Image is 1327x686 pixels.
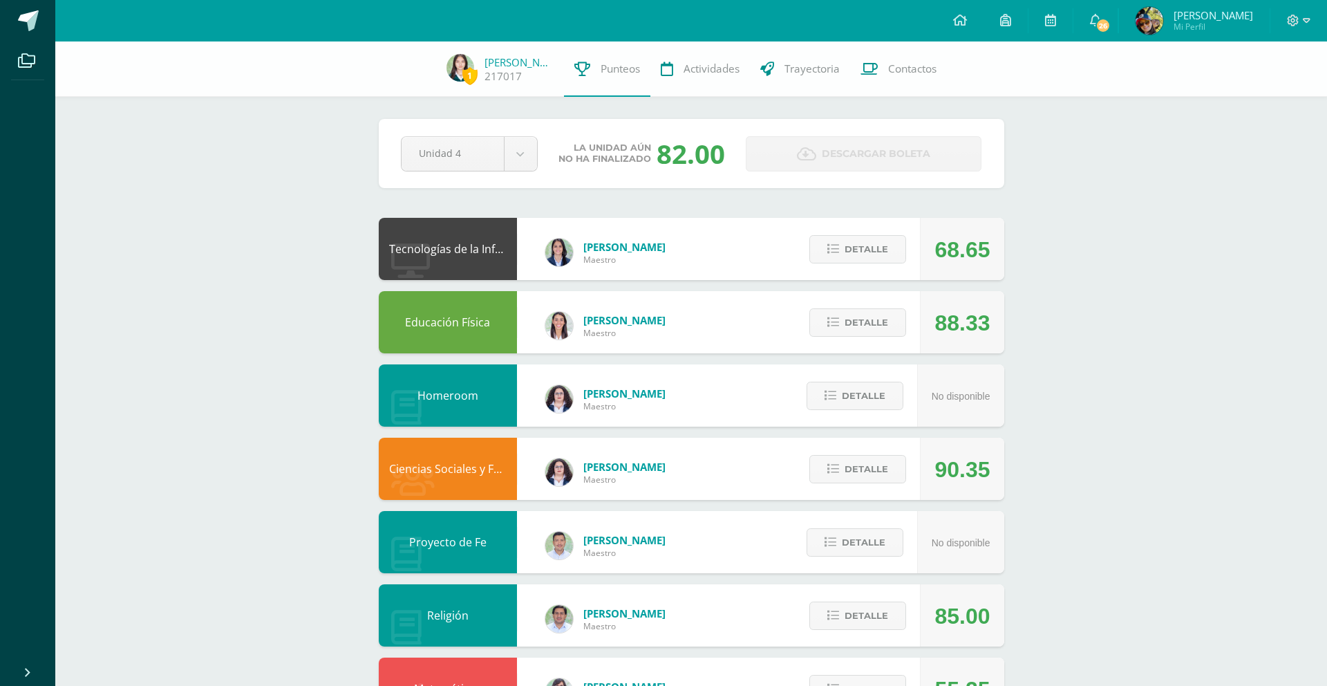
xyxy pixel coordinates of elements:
[583,547,666,559] span: Maestro
[545,385,573,413] img: ba02aa29de7e60e5f6614f4096ff8928.png
[850,41,947,97] a: Contactos
[583,620,666,632] span: Maestro
[784,62,840,76] span: Trayectoria
[558,142,651,165] span: La unidad aún no ha finalizado
[822,137,930,171] span: Descargar boleta
[583,533,666,547] span: [PERSON_NAME]
[446,54,474,82] img: 9e386c109338fe129f7304ee11bb0e09.png
[583,460,666,474] span: [PERSON_NAME]
[583,387,666,400] span: [PERSON_NAME]
[583,327,666,339] span: Maestro
[484,55,554,69] a: [PERSON_NAME]
[545,605,573,633] img: f767cae2d037801592f2ba1a5db71a2a.png
[402,137,537,171] a: Unidad 4
[379,584,517,647] div: Religión
[845,603,888,629] span: Detalle
[842,383,885,409] span: Detalle
[1136,7,1163,35] img: 9328d5e98ceeb7b6b4c8a00374d795d3.png
[583,313,666,327] span: [PERSON_NAME]
[601,62,640,76] span: Punteos
[545,312,573,340] img: 68dbb99899dc55733cac1a14d9d2f825.png
[1174,21,1253,33] span: Mi Perfil
[545,458,573,486] img: ba02aa29de7e60e5f6614f4096ff8928.png
[888,62,937,76] span: Contactos
[934,438,990,501] div: 90.35
[842,530,885,555] span: Detalle
[545,239,573,266] img: 7489ccb779e23ff9f2c3e89c21f82ed0.png
[484,69,522,84] a: 217017
[379,364,517,427] div: Homeroom
[583,474,666,485] span: Maestro
[650,41,750,97] a: Actividades
[419,137,487,169] span: Unidad 4
[684,62,740,76] span: Actividades
[934,585,990,647] div: 85.00
[1174,8,1253,22] span: [PERSON_NAME]
[379,291,517,353] div: Educación Física
[809,235,906,263] button: Detalle
[657,136,725,171] div: 82.00
[807,528,903,557] button: Detalle
[807,382,903,410] button: Detalle
[809,455,906,483] button: Detalle
[932,537,990,548] span: No disponible
[379,511,517,573] div: Proyecto de Fe
[934,219,990,281] div: 68.65
[583,254,666,266] span: Maestro
[934,292,990,354] div: 88.33
[750,41,850,97] a: Trayectoria
[845,456,888,482] span: Detalle
[379,218,517,280] div: Tecnologías de la Información y Comunicación: Computación
[845,237,888,262] span: Detalle
[809,602,906,630] button: Detalle
[845,310,888,335] span: Detalle
[462,67,478,84] span: 1
[564,41,650,97] a: Punteos
[379,438,517,500] div: Ciencias Sociales y Formación Ciudadana
[583,240,666,254] span: [PERSON_NAME]
[809,308,906,337] button: Detalle
[583,606,666,620] span: [PERSON_NAME]
[583,400,666,412] span: Maestro
[1095,18,1111,33] span: 26
[932,391,990,402] span: No disponible
[545,532,573,559] img: 585d333ccf69bb1c6e5868c8cef08dba.png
